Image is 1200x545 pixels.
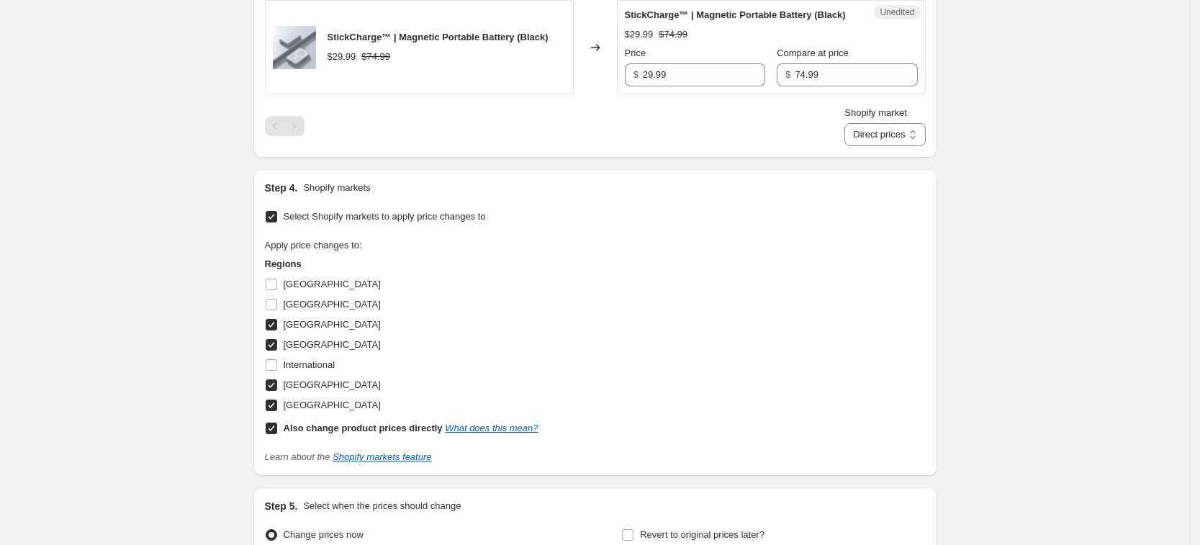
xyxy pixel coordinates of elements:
span: [GEOGRAPHIC_DATA] [284,279,381,289]
span: Revert to original prices later? [640,529,764,540]
i: Learn about the [265,451,432,462]
h2: Step 4. [265,181,298,195]
span: Select Shopify markets to apply price changes to [284,211,486,222]
a: What does this mean? [445,423,538,433]
span: International [284,359,335,370]
span: [GEOGRAPHIC_DATA] [284,379,381,390]
span: StickCharge™ | Magnetic Portable Battery (Black) [625,9,846,20]
span: Price [625,48,646,58]
span: Compare at price [777,48,849,58]
span: $ [633,69,639,80]
span: Change prices now [284,529,364,540]
span: [GEOGRAPHIC_DATA] [284,400,381,410]
span: [GEOGRAPHIC_DATA] [284,319,381,330]
span: StickCharge™ | Magnetic Portable Battery (Black) [328,32,549,42]
span: [GEOGRAPHIC_DATA] [284,339,381,350]
span: Shopify market [844,107,907,118]
span: $29.99 [625,29,654,40]
span: Unedited [880,6,914,18]
p: Shopify markets [303,181,370,195]
p: Select when the prices should change [303,499,461,513]
span: $74.99 [659,29,687,40]
span: [GEOGRAPHIC_DATA] [284,299,381,310]
h3: Regions [265,257,538,271]
img: 8_e46a8c73-d05a-475e-9e52-56735af69091_80x.png [273,26,316,69]
span: $ [785,69,790,80]
a: Shopify markets feature [333,451,431,462]
span: $29.99 [328,51,356,62]
nav: Pagination [265,116,304,136]
span: Apply price changes to: [265,240,362,251]
b: Also change product prices directly [284,423,443,433]
h2: Step 5. [265,499,298,513]
span: $74.99 [361,51,390,62]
